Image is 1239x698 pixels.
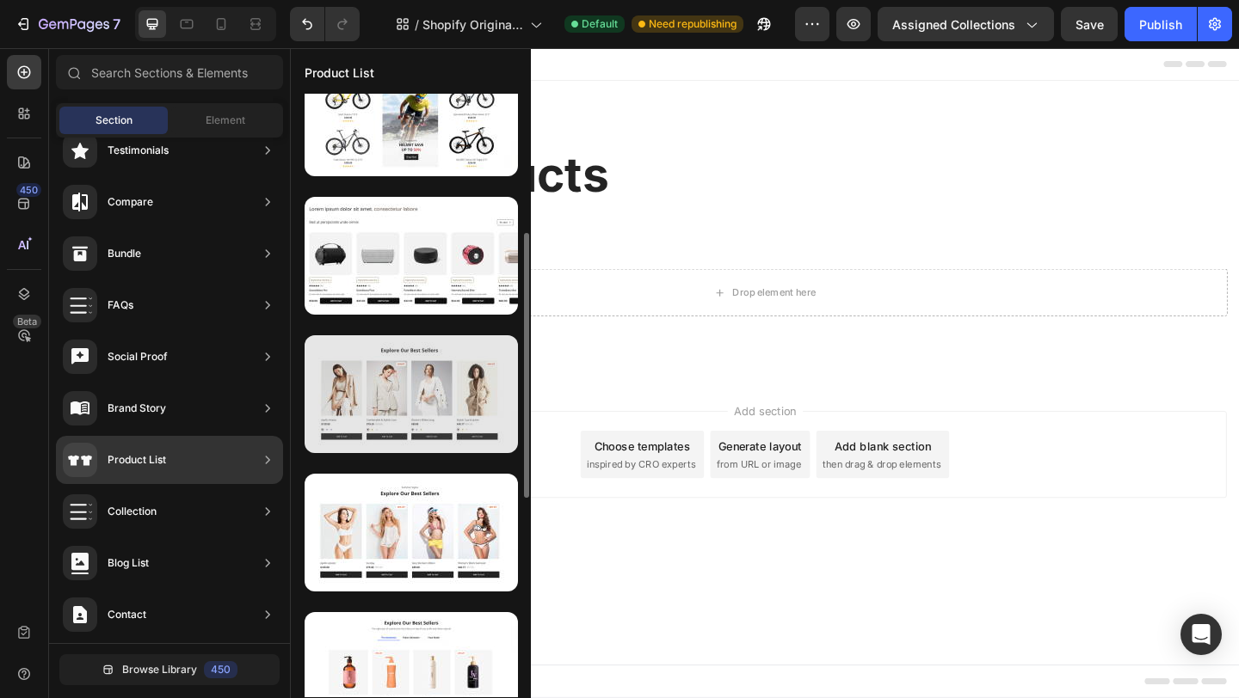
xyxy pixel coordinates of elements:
div: Open Intercom Messenger [1180,614,1222,655]
span: Browse Library [122,662,197,677]
span: from URL or image [464,445,556,461]
button: Publish [1125,7,1197,41]
span: Shopify Original Collection Template [422,15,523,34]
h2: Our Products [13,104,1020,169]
div: Publish [1139,15,1182,34]
div: Brand Story [108,400,166,417]
div: Bundle [108,245,141,262]
span: then drag & drop elements [579,445,707,461]
span: Element [206,113,245,128]
div: Beta [13,315,41,328]
div: Blog List [108,554,149,572]
button: 7 [7,7,128,41]
span: Assigned Collections [892,15,1015,34]
div: Add blank section [592,424,697,442]
span: Add section [476,385,558,403]
div: 450 [16,183,41,197]
p: 7 [113,14,120,34]
div: FAQs [108,297,133,314]
div: Undo/Redo [290,7,360,41]
iframe: To enrich screen reader interactions, please activate Accessibility in Grammarly extension settings [290,48,1239,698]
span: inspired by CRO experts [323,445,441,461]
div: Compare [108,193,153,211]
span: Save [1076,17,1104,32]
span: / [415,15,419,34]
div: Generate layout [466,424,557,442]
div: Choose templates [331,424,435,442]
div: Drop element here [481,259,572,272]
div: Product List [108,451,166,468]
div: Testimonials [108,142,169,159]
span: Default [582,16,618,32]
div: Contact [108,606,146,623]
span: Need republishing [649,16,737,32]
button: Assigned Collections [878,7,1054,41]
div: Collection [108,503,157,520]
div: 450 [204,661,237,678]
button: Browse Library450 [59,654,280,685]
input: Search Sections & Elements [56,55,283,89]
span: Section [96,113,133,128]
button: Save [1061,7,1118,41]
div: Social Proof [108,348,168,365]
